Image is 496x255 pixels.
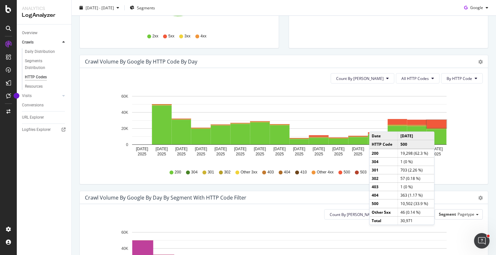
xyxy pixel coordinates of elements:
[369,191,398,200] td: 404
[401,76,429,81] span: All HTTP Codes
[25,83,67,90] a: Resources
[284,170,290,175] span: 404
[439,211,456,217] span: Segment
[255,152,264,156] text: 2025
[25,58,67,71] a: Segments Distribution
[324,209,388,220] button: Count By [PERSON_NAME]
[398,166,434,174] td: 703 (2.26 %)
[22,114,44,121] div: URL Explorer
[214,147,227,151] text: [DATE]
[22,39,60,46] a: Crawls
[14,93,19,99] div: Tooltip anchor
[241,170,257,175] span: Other 3xx
[175,170,181,175] span: 200
[331,73,394,83] button: Count By [PERSON_NAME]
[191,170,198,175] span: 304
[195,147,207,151] text: [DATE]
[334,152,343,156] text: 2025
[25,48,55,55] div: Daily Distribution
[330,212,377,217] span: Count By Day
[22,102,67,109] a: Conversions
[177,152,186,156] text: 2025
[22,30,37,36] div: Overview
[398,132,434,140] td: [DATE]
[157,152,166,156] text: 2025
[293,147,305,151] text: [DATE]
[85,89,478,163] svg: A chart.
[156,147,168,151] text: [DATE]
[77,3,122,13] button: [DATE] - [DATE]
[317,170,334,175] span: Other 4xx
[22,12,66,19] div: LogAnalyzer
[22,114,67,121] a: URL Explorer
[121,126,128,131] text: 20K
[474,233,490,249] iframe: Intercom live chat
[369,157,398,166] td: 304
[236,152,245,156] text: 2025
[25,58,61,71] div: Segments Distribution
[352,147,364,151] text: [DATE]
[184,34,191,39] span: 3xx
[369,174,398,182] td: 302
[22,30,67,36] a: Overview
[369,208,398,216] td: Other 5xx
[85,58,197,65] div: Crawl Volume by google by HTTP Code by Day
[274,147,286,151] text: [DATE]
[458,211,474,217] span: Pagetype
[295,152,304,156] text: 2025
[354,152,362,156] text: 2025
[22,126,67,133] a: Logfiles Explorer
[396,73,439,83] button: All HTTP Codes
[254,147,266,151] text: [DATE]
[478,60,483,64] div: gear
[398,140,434,149] td: 500
[168,34,174,39] span: 5xx
[25,83,43,90] div: Resources
[201,34,207,39] span: 4xx
[22,39,34,46] div: Crawls
[360,170,367,175] span: 503
[121,230,128,235] text: 60K
[22,93,32,99] div: Visits
[369,132,398,140] td: Date
[22,102,44,109] div: Conversions
[22,5,66,12] div: Analytics
[398,200,434,208] td: 10,502 (33.9 %)
[478,196,483,200] div: gear
[398,174,434,182] td: 57 (0.18 %)
[197,152,205,156] text: 2025
[398,182,434,191] td: 1 (0 %)
[398,149,434,157] td: 19,298 (62.3 %)
[267,170,274,175] span: 403
[224,170,231,175] span: 302
[470,5,483,10] span: Google
[461,3,491,13] button: Google
[300,170,307,175] span: 410
[313,147,325,151] text: [DATE]
[208,170,214,175] span: 301
[86,5,114,10] span: [DATE] - [DATE]
[336,76,384,81] span: Count By Day
[234,147,246,151] text: [DATE]
[369,149,398,157] td: 200
[136,147,148,151] text: [DATE]
[22,93,60,99] a: Visits
[369,216,398,225] td: Total
[121,110,128,115] text: 40K
[121,246,128,251] text: 40K
[216,152,225,156] text: 2025
[398,216,434,225] td: 30,971
[152,34,159,39] span: 2xx
[398,208,434,216] td: 46 (0.14 %)
[127,3,158,13] button: Segments
[430,147,443,151] text: [DATE]
[25,74,67,81] a: HTTP Codes
[447,76,472,81] span: By HTTP Code
[275,152,284,156] text: 2025
[137,5,155,10] span: Segments
[369,166,398,174] td: 301
[315,152,323,156] text: 2025
[369,182,398,191] td: 403
[369,200,398,208] td: 500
